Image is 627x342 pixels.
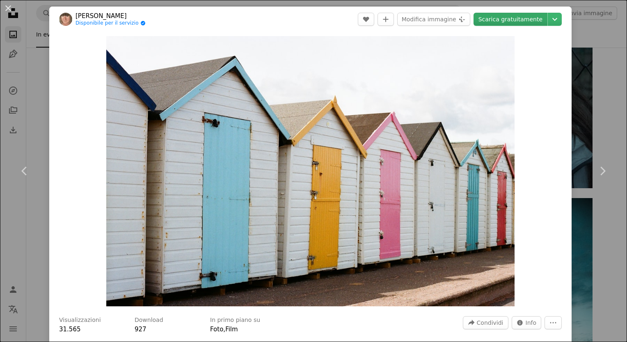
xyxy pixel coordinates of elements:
[59,13,72,26] img: Vai al profilo di Tanya Barrow
[76,12,146,20] a: [PERSON_NAME]
[135,326,146,333] span: 927
[210,316,260,324] h3: In primo piano su
[76,20,146,27] a: Disponibile per il servizio
[106,36,514,306] button: Ingrandisci questa immagine
[512,316,542,329] button: Statistiche su questa immagine
[358,13,374,26] button: Mi piace
[474,13,547,26] a: Scarica gratuitamente
[225,326,238,333] a: Film
[135,316,163,324] h3: Download
[397,13,470,26] button: Modifica immagine
[526,317,537,329] span: Info
[578,132,627,210] a: Avanti
[463,316,508,329] button: Condividi questa immagine
[210,326,223,333] a: Foto
[106,36,514,306] img: Fila di capanne colorate sulla spiaggia con pareti bianche.
[548,13,562,26] button: Scegli le dimensioni del download
[59,326,81,333] span: 31.565
[545,316,562,329] button: Altre azioni
[477,317,503,329] span: Condividi
[378,13,394,26] button: Aggiungi alla Collezione
[59,316,101,324] h3: Visualizzazioni
[223,326,225,333] span: ,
